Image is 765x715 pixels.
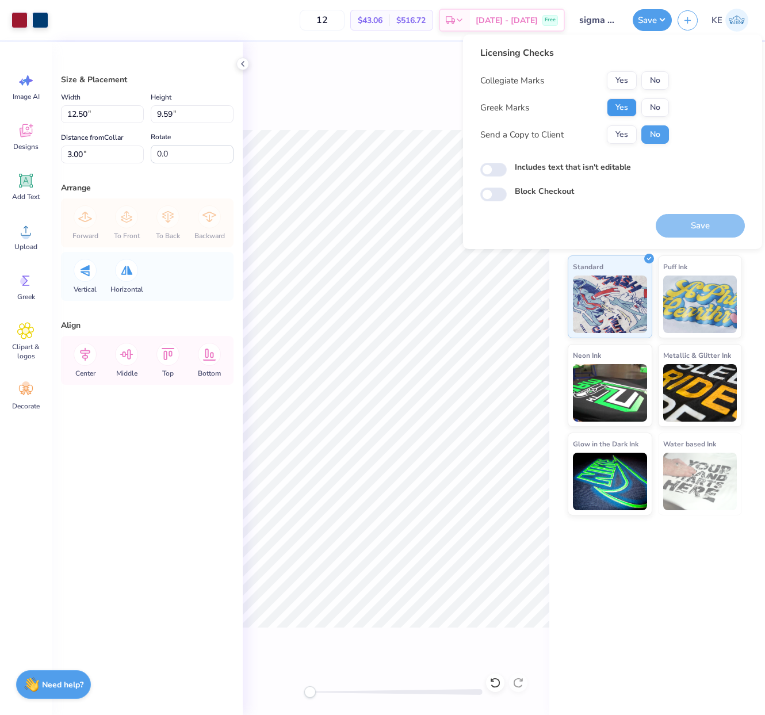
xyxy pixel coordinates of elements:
button: Yes [607,125,637,144]
span: Puff Ink [663,261,687,273]
label: Rotate [151,130,171,144]
button: Save [633,9,672,31]
span: Metallic & Glitter Ink [663,349,731,361]
div: Align [61,319,234,331]
span: Upload [14,242,37,251]
img: Metallic & Glitter Ink [663,364,737,422]
span: Free [545,16,556,24]
strong: Need help? [42,679,83,690]
span: Top [162,369,174,378]
span: Greek [17,292,35,301]
span: Neon Ink [573,349,601,361]
label: Distance from Collar [61,131,123,144]
a: KE [706,9,753,32]
span: Standard [573,261,603,273]
button: No [641,98,669,117]
div: Send a Copy to Client [480,128,564,142]
label: Height [151,90,171,104]
div: Licensing Checks [480,46,669,60]
input: – – [300,10,345,30]
label: Includes text that isn't editable [515,161,631,173]
span: Decorate [12,402,40,411]
button: Yes [607,98,637,117]
div: Accessibility label [304,686,316,698]
div: Greek Marks [480,101,529,114]
span: Horizontal [110,285,143,294]
div: Arrange [61,182,234,194]
input: Untitled Design [571,9,627,32]
img: Water based Ink [663,453,737,510]
span: Water based Ink [663,438,716,450]
img: Puff Ink [663,276,737,333]
span: Add Text [12,192,40,201]
img: Kent Everic Delos Santos [725,9,748,32]
span: $43.06 [358,14,382,26]
button: Yes [607,71,637,90]
img: Standard [573,276,647,333]
img: Neon Ink [573,364,647,422]
label: Block Checkout [515,185,574,197]
span: Designs [13,142,39,151]
button: No [641,71,669,90]
div: Size & Placement [61,74,234,86]
span: Clipart & logos [7,342,45,361]
div: Collegiate Marks [480,74,544,87]
img: Glow in the Dark Ink [573,453,647,510]
span: Middle [116,369,137,378]
span: Center [75,369,95,378]
span: Bottom [198,369,221,378]
span: Vertical [74,285,97,294]
span: Image AI [13,92,40,101]
span: [DATE] - [DATE] [476,14,538,26]
span: KE [712,14,722,27]
span: Glow in the Dark Ink [573,438,638,450]
span: $516.72 [396,14,426,26]
button: No [641,125,669,144]
label: Width [61,90,81,104]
